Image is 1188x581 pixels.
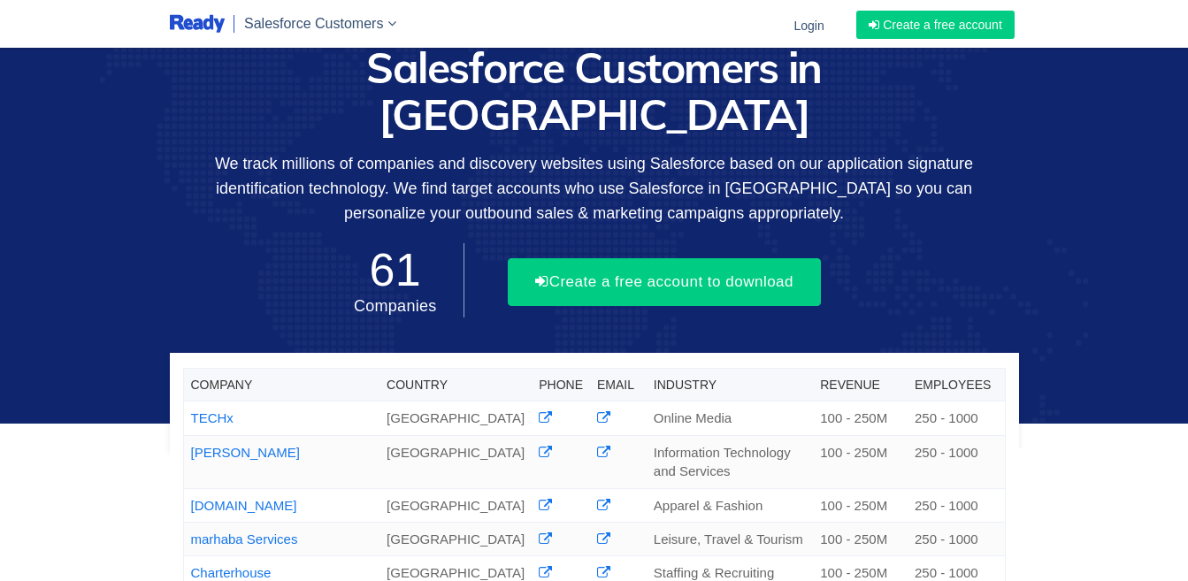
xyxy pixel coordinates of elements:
[908,435,1005,488] td: 250 - 1000
[244,16,383,31] span: Salesforce Customers
[379,488,532,522] td: [GEOGRAPHIC_DATA]
[813,401,908,435] td: 100 - 250M
[191,445,300,460] a: [PERSON_NAME]
[783,3,834,48] a: Login
[379,522,532,555] td: [GEOGRAPHIC_DATA]
[354,244,437,295] span: 61
[170,151,1019,226] p: We track millions of companies and discovery websites using Salesforce based on our application s...
[647,488,813,522] td: Apparel & Fashion
[590,369,647,401] th: Email
[532,369,590,401] th: Phone
[908,369,1005,401] th: Employees
[908,401,1005,435] td: 250 - 1000
[813,369,908,401] th: Revenue
[647,401,813,435] td: Online Media
[379,435,532,488] td: [GEOGRAPHIC_DATA]
[191,410,234,425] a: TECHx
[647,369,813,401] th: Industry
[908,488,1005,522] td: 250 - 1000
[379,401,532,435] td: [GEOGRAPHIC_DATA]
[183,369,379,401] th: Company
[354,297,437,315] span: Companies
[508,258,821,306] button: Create a free account to download
[908,522,1005,555] td: 250 - 1000
[191,498,297,513] a: [DOMAIN_NAME]
[191,531,298,547] a: marhaba Services
[793,19,824,33] span: Login
[170,13,226,35] img: logo
[813,435,908,488] td: 100 - 250M
[647,522,813,555] td: Leisure, Travel & Tourism
[856,11,1015,39] a: Create a free account
[170,44,1019,138] h1: Salesforce Customers in [GEOGRAPHIC_DATA]
[379,369,532,401] th: Country
[813,488,908,522] td: 100 - 250M
[813,522,908,555] td: 100 - 250M
[647,435,813,488] td: Information Technology and Services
